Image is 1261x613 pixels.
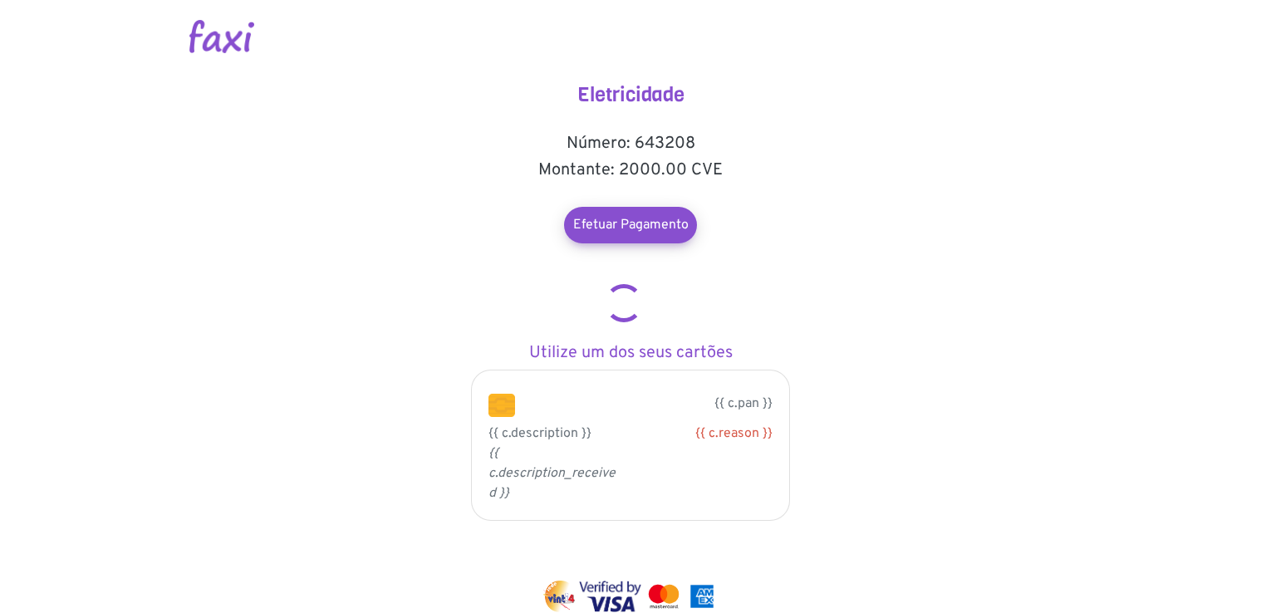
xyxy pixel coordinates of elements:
h5: Número: 643208 [464,134,797,154]
img: mastercard [686,581,718,612]
p: {{ c.pan }} [540,394,773,414]
h5: Utilize um dos seus cartões [464,343,797,363]
img: mastercard [645,581,683,612]
a: Efetuar Pagamento [564,207,697,243]
img: visa [579,581,641,612]
div: {{ c.reason }} [643,424,773,444]
h5: Montante: 2000.00 CVE [464,160,797,180]
img: chip.png [488,394,515,417]
h4: Eletricidade [464,83,797,107]
span: {{ c.description }} [488,425,591,442]
img: vinti4 [543,581,577,612]
i: {{ c.description_received }} [488,445,616,502]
